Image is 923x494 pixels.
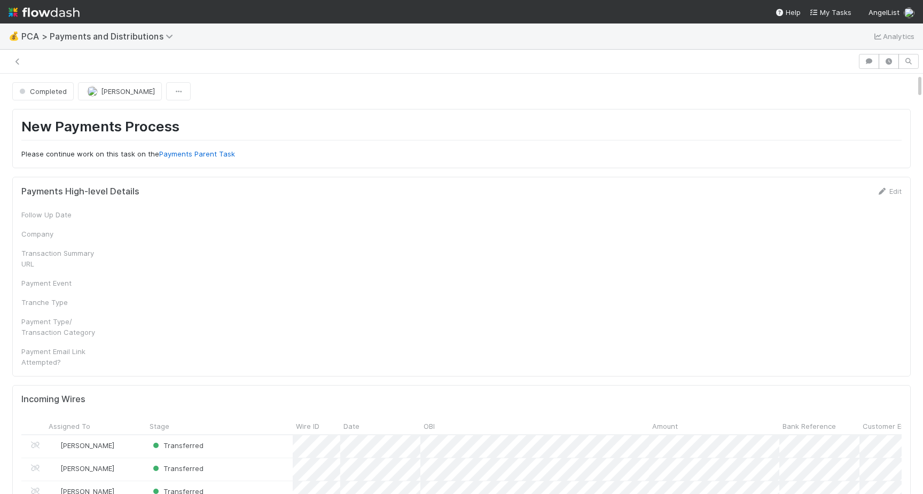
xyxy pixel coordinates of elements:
[21,297,101,308] div: Tranche Type
[21,186,139,197] h5: Payments High-level Details
[652,421,678,432] span: Amount
[150,421,169,432] span: Stage
[151,440,204,451] div: Transferred
[783,421,836,432] span: Bank Reference
[159,150,235,158] a: Payments Parent Task
[809,8,851,17] span: My Tasks
[872,30,914,43] a: Analytics
[21,248,101,269] div: Transaction Summary URL
[101,87,155,96] span: [PERSON_NAME]
[9,3,80,21] img: logo-inverted-e16ddd16eac7371096b0.svg
[809,7,851,18] a: My Tasks
[151,441,204,450] span: Transferred
[21,118,902,140] h1: New Payments Process
[50,440,114,451] div: [PERSON_NAME]
[21,394,85,405] h5: Incoming Wires
[151,463,204,474] div: Transferred
[21,149,902,160] p: Please continue work on this task on the
[424,421,435,432] span: OBI
[296,421,319,432] span: Wire ID
[17,87,67,96] span: Completed
[49,421,90,432] span: Assigned To
[9,32,19,41] span: 💰
[12,82,74,100] button: Completed
[904,7,914,18] img: avatar_87e1a465-5456-4979-8ac4-f0cdb5bbfe2d.png
[869,8,899,17] span: AngelList
[21,229,101,239] div: Company
[21,31,178,42] span: PCA > Payments and Distributions
[21,278,101,288] div: Payment Event
[60,441,114,450] span: [PERSON_NAME]
[87,86,98,97] img: avatar_e7d5656d-bda2-4d83-89d6-b6f9721f96bd.png
[50,441,59,450] img: avatar_c6c9a18c-a1dc-4048-8eac-219674057138.png
[78,82,162,100] button: [PERSON_NAME]
[343,421,359,432] span: Date
[775,7,801,18] div: Help
[21,209,101,220] div: Follow Up Date
[151,464,204,473] span: Transferred
[21,346,101,367] div: Payment Email Link Attempted?
[60,464,114,473] span: [PERSON_NAME]
[21,316,101,338] div: Payment Type/ Transaction Category
[877,187,902,195] a: Edit
[50,464,59,473] img: avatar_c6c9a18c-a1dc-4048-8eac-219674057138.png
[50,463,114,474] div: [PERSON_NAME]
